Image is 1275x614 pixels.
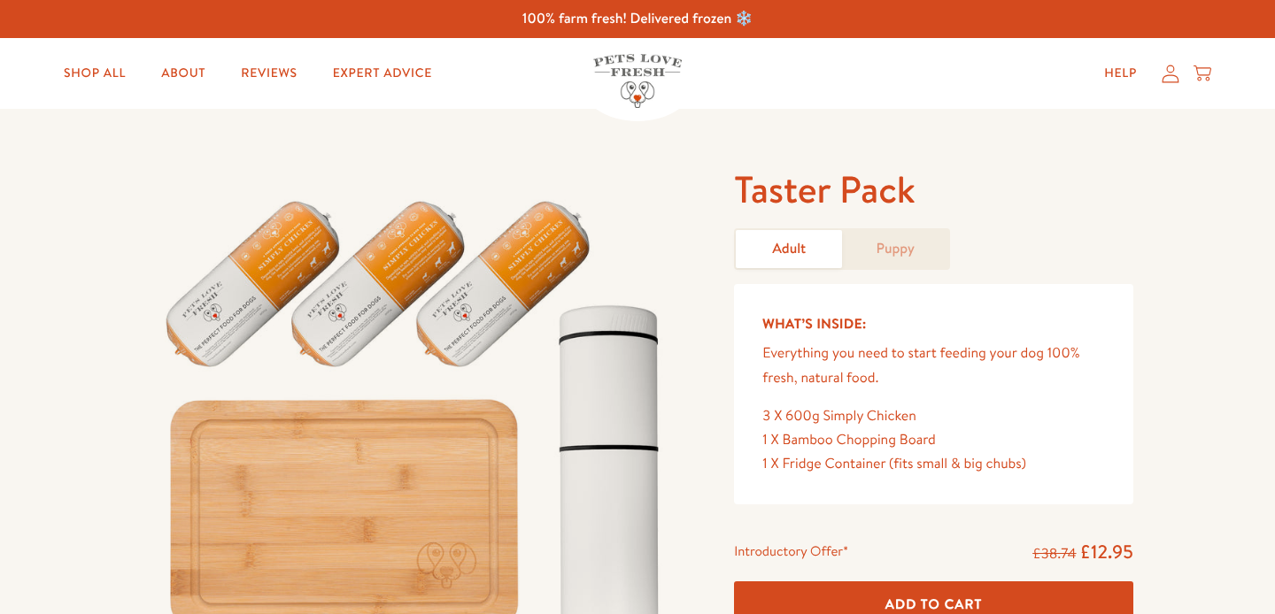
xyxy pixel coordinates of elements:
[762,430,936,449] span: 1 X Bamboo Chopping Board
[319,56,446,91] a: Expert Advice
[762,312,1105,335] h5: What’s Inside:
[227,56,311,91] a: Reviews
[762,452,1105,476] div: 1 X Fridge Container (fits small & big chubs)
[50,56,140,91] a: Shop All
[734,165,1133,214] h1: Taster Pack
[1090,56,1151,91] a: Help
[762,404,1105,428] div: 3 X 600g Simply Chicken
[1079,539,1133,564] span: £12.95
[147,56,220,91] a: About
[842,230,948,268] a: Puppy
[762,342,1105,389] p: Everything you need to start feeding your dog 100% fresh, natural food.
[734,540,848,566] div: Introductory Offer*
[885,595,983,613] span: Add To Cart
[593,54,682,108] img: Pets Love Fresh
[1032,544,1076,564] s: £38.74
[736,230,842,268] a: Adult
